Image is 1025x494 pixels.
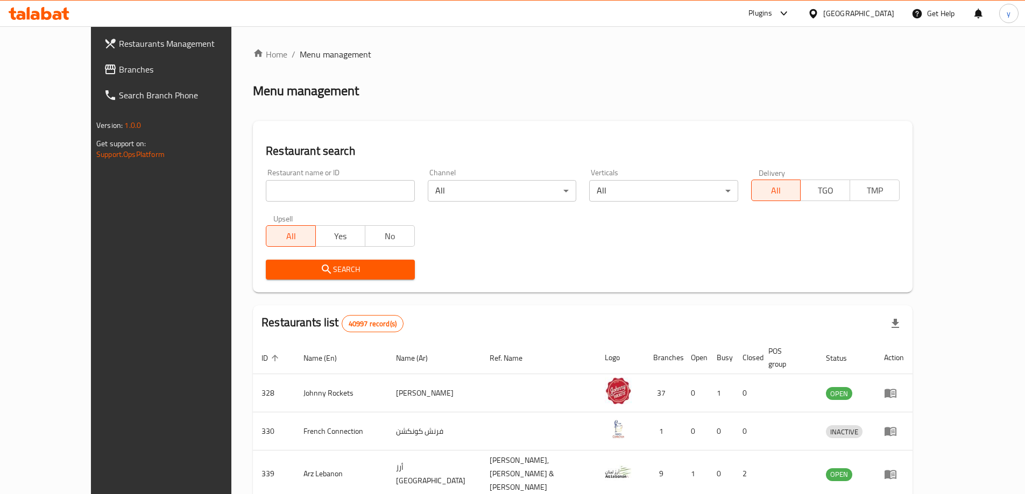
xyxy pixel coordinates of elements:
span: Ref. Name [490,352,536,364]
td: 0 [682,374,708,412]
div: Plugins [748,7,772,20]
a: Search Branch Phone [95,82,262,108]
a: Home [253,48,287,61]
a: Restaurants Management [95,31,262,56]
span: POS group [768,345,804,370]
div: Total records count [342,315,404,332]
button: TMP [850,180,900,201]
td: 0 [682,412,708,450]
div: All [589,180,738,202]
img: Arz Lebanon [605,459,632,485]
th: Action [875,341,913,374]
button: Yes [315,225,365,247]
td: [PERSON_NAME] [387,374,481,412]
span: OPEN [826,388,852,400]
label: Delivery [759,169,786,176]
span: OPEN [826,468,852,481]
input: Search for restaurant name or ID.. [266,180,414,202]
td: Johnny Rockets [295,374,387,412]
th: Busy [708,341,734,374]
td: French Connection [295,412,387,450]
h2: Restaurant search [266,143,900,159]
span: No [370,228,411,244]
span: y [1007,8,1010,19]
td: 1 [708,374,734,412]
nav: breadcrumb [253,48,913,61]
td: 37 [645,374,682,412]
span: Name (Ar) [396,352,442,364]
span: All [756,183,797,198]
div: Menu [884,425,904,438]
h2: Restaurants list [261,314,404,332]
th: Logo [596,341,645,374]
span: Yes [320,228,361,244]
span: Version: [96,118,123,132]
a: Branches [95,56,262,82]
a: Support.OpsPlatform [96,147,165,161]
td: 1 [645,412,682,450]
span: 1.0.0 [124,118,141,132]
h2: Menu management [253,82,359,99]
span: Restaurants Management [119,37,253,50]
span: Name (En) [303,352,351,364]
button: No [365,225,415,247]
td: فرنش كونكشن [387,412,481,450]
span: Menu management [300,48,371,61]
div: [GEOGRAPHIC_DATA] [823,8,894,19]
td: 330 [253,412,295,450]
td: 0 [734,374,760,412]
img: Johnny Rockets [605,377,632,404]
td: 0 [734,412,760,450]
div: OPEN [826,387,852,400]
span: All [271,228,312,244]
li: / [292,48,295,61]
span: TMP [854,183,895,198]
th: Branches [645,341,682,374]
th: Closed [734,341,760,374]
div: Menu [884,386,904,399]
label: Upsell [273,214,293,222]
span: INACTIVE [826,426,863,438]
div: All [428,180,576,202]
button: Search [266,260,414,280]
button: All [266,225,316,247]
span: Branches [119,63,253,76]
td: 0 [708,412,734,450]
span: Search [274,263,406,276]
th: Open [682,341,708,374]
span: Search Branch Phone [119,89,253,102]
td: 328 [253,374,295,412]
button: All [751,180,801,201]
span: ID [261,352,282,364]
div: OPEN [826,468,852,481]
div: Menu [884,468,904,481]
button: TGO [800,180,850,201]
img: French Connection [605,416,632,442]
span: Get support on: [96,137,146,151]
span: TGO [805,183,846,198]
span: Status [826,352,861,364]
div: Export file [882,311,908,337]
span: 40997 record(s) [342,319,403,329]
